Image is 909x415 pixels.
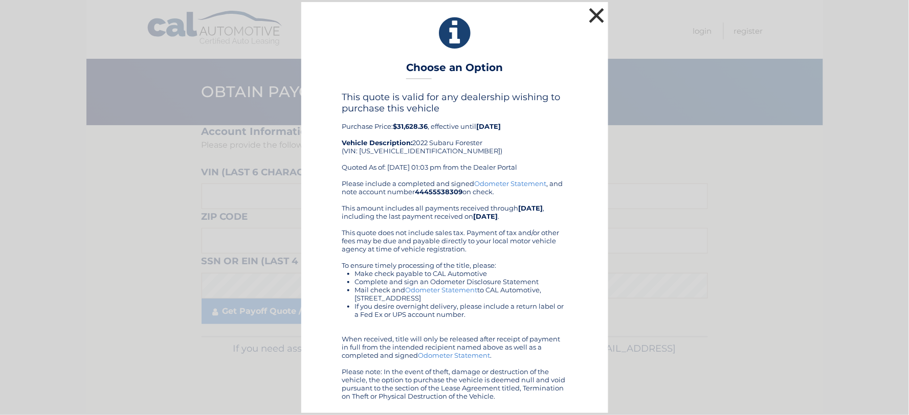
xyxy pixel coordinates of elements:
[418,351,491,359] a: Odometer Statement
[406,61,503,79] h3: Choose an Option
[355,278,567,286] li: Complete and sign an Odometer Disclosure Statement
[355,302,567,318] li: If you desire overnight delivery, please include a return label or a Fed Ex or UPS account number.
[415,188,463,196] b: 44455538309
[406,286,478,294] a: Odometer Statement
[477,122,501,130] b: [DATE]
[475,179,547,188] a: Odometer Statement
[355,286,567,302] li: Mail check and to CAL Automotive, [STREET_ADDRESS]
[342,179,567,400] div: Please include a completed and signed , and note account number on check. This amount includes al...
[342,139,413,147] strong: Vehicle Description:
[393,122,428,130] b: $31,628.36
[474,212,498,220] b: [DATE]
[342,91,567,179] div: Purchase Price: , effective until 2022 Subaru Forester (VIN: [US_VEHICLE_IDENTIFICATION_NUMBER]) ...
[587,5,607,26] button: ×
[342,91,567,114] h4: This quote is valid for any dealership wishing to purchase this vehicle
[355,269,567,278] li: Make check payable to CAL Automotive
[519,204,543,212] b: [DATE]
